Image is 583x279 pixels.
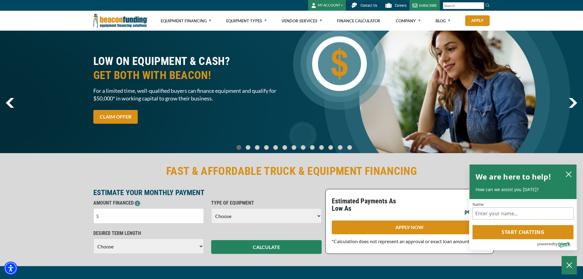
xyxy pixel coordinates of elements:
a: Go To Slide 11 [336,145,344,150]
button: Start chatting [473,225,574,239]
a: Go To Slide 0 [235,145,242,150]
p: How can we assist you [DATE]? [476,187,570,193]
span: Contact Us [361,3,377,8]
span: Careers [395,3,406,8]
p: AMOUNT FINANCED [93,199,204,207]
a: Go To Slide 10 [327,145,334,150]
a: Go To Slide 3 [263,145,270,150]
h2: LOW ON EQUIPMENT & CASH? [93,54,288,82]
a: previous [6,98,14,108]
a: APPLY NOW [332,221,487,234]
button: Close Chatbox [562,256,577,274]
a: Equipment Financing [161,11,211,31]
p: Estimated Payments As Low As [332,198,406,212]
input: Search [443,2,484,9]
a: Finance Calculator [337,11,380,31]
p: ESTIMATE YOUR MONTHLY PAYMENT [93,189,322,196]
span: powered [537,240,553,248]
a: Go To Slide 8 [308,145,316,150]
a: Vendor Services [282,11,322,31]
a: Blog [435,11,450,31]
p: TYPE OF EQUIPMENT [211,199,322,207]
a: Go To Slide 9 [318,145,325,150]
span: *Calculation does not represent an approval or exact loan amount. [332,238,470,244]
a: Clear search text [478,3,483,8]
button: CALCULATE [211,240,322,254]
input: $ [93,208,204,224]
p: per month [465,208,487,215]
div: olark chatbox [469,164,577,251]
a: Go To Slide 7 [299,145,307,150]
a: Equipment Types [226,11,267,31]
img: Left Navigator [6,98,14,108]
span: by [553,240,558,248]
h2: FAST & AFFORDABLE TRUCK & EQUIPMENT FINANCING [93,164,490,178]
label: Name [473,202,574,206]
span: GET BOTH WITH BEACON! [93,68,288,82]
a: Go To Slide 4 [272,145,279,150]
span: For a limited time, well-qualified buyers can finance equipment and qualify for $50,000* in worki... [93,87,288,102]
button: close chatbox [564,170,574,178]
a: Go To Slide 2 [253,145,261,150]
img: Right Navigator [569,98,577,108]
img: Beacon Funding Corporation logo [93,11,148,31]
p: DESIRED TERM LENGTH [93,230,204,237]
a: Company [396,11,420,31]
a: Go To Slide 1 [244,145,252,150]
a: Powered by Olark [537,239,577,250]
a: Go To Slide 5 [281,145,288,150]
a: CLAIM OFFER [93,110,138,124]
h2: We are here to help! [476,171,551,183]
a: Go To Slide 12 [346,145,353,150]
a: next [569,98,577,108]
a: Go To Slide 6 [290,145,297,150]
img: Search [485,3,490,8]
a: Apply [465,15,490,26]
div: Accessibility Menu [4,262,17,275]
input: Name [473,207,574,220]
